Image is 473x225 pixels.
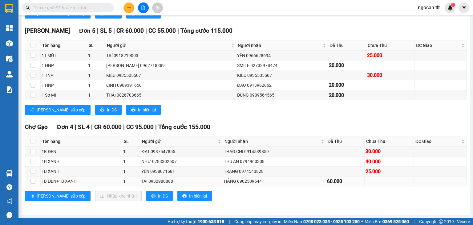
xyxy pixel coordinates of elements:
[42,168,121,175] div: 1B XANH
[116,27,144,34] span: CR 60.000
[122,136,140,147] th: SL
[78,123,90,131] span: SL 4
[367,71,414,79] div: 30.000
[189,193,207,199] span: In biên lai
[123,2,134,13] button: plus
[447,5,453,10] img: icon-new-feature
[123,148,139,155] div: 1
[6,184,12,190] span: question-circle
[229,218,230,225] span: |
[365,218,409,225] span: Miền Bắc
[123,168,139,175] div: 1
[224,148,325,155] div: THẢO CHI 0914539859
[107,106,117,113] span: In DS
[113,27,115,34] span: |
[107,42,230,49] span: Người gửi
[6,56,13,62] img: warehouse-icon
[95,105,122,115] button: printerIn DS
[151,194,156,199] span: printer
[25,123,48,131] span: Chợ Gạo
[148,27,176,34] span: CC 55.000
[284,218,360,225] span: Miền Nam
[361,220,363,223] span: ⚪️
[6,198,12,204] span: notification
[177,27,179,34] span: |
[452,3,454,7] span: 1
[141,178,221,185] div: TÀI 0932980888
[237,92,327,98] div: DŨNG 0909564565
[42,178,121,185] div: 1B ĐEN+1B XANH
[25,27,70,34] span: [PERSON_NAME]
[152,2,163,13] button: aim
[42,148,121,155] div: 1K ĐEN
[237,52,327,59] div: YẾN 0966628694
[141,148,221,155] div: ĐẠT 0937547855
[366,148,413,155] div: 30.000
[25,105,91,115] button: sort-ascending[PERSON_NAME] sắp xếp
[41,40,87,51] th: Tên hàng
[6,25,13,31] img: dashboard-icon
[461,5,467,10] span: caret-down
[106,62,235,69] div: [PERSON_NAME] 0962718389
[142,138,216,145] span: Người gửi
[6,86,13,93] img: solution-icon
[326,136,365,147] th: Đã Thu
[366,168,413,175] div: 25.000
[303,219,360,224] strong: 0708 023 035 - 0935 103 250
[42,158,121,165] div: 1B XANH
[123,158,139,165] div: 1
[100,107,104,112] span: printer
[94,123,122,131] span: CR 60.000
[75,123,76,131] span: |
[6,170,13,177] img: warehouse-icon
[224,158,325,165] div: THU ÂN 0794960308
[237,82,327,89] div: ĐÀO 0913962062
[30,194,34,199] span: sort-ascending
[57,123,73,131] span: Đơn 4
[366,158,413,165] div: 40.000
[155,6,160,10] span: aim
[237,72,327,79] div: KIỀU 0935505507
[97,27,99,34] span: |
[106,52,235,59] div: TRÍ 0918219003
[182,194,187,199] span: printer
[88,92,104,98] div: 1
[25,191,91,201] button: sort-ascending[PERSON_NAME] sắp xếp
[42,72,86,79] div: 1 TNP
[168,218,224,225] span: Hỗ trợ kỹ thuật:
[126,105,161,115] button: printerIn biên lai
[413,4,445,11] span: ngocan.tlt
[146,191,173,201] button: printerIn DS
[382,219,409,224] strong: 0369 525 060
[37,106,86,113] span: [PERSON_NAME] sắp xếp
[30,107,34,112] span: sort-ascending
[238,42,321,49] span: Người nhận
[123,123,125,131] span: |
[6,71,13,77] img: warehouse-icon
[106,92,235,98] div: THÁI 0826703665
[198,219,224,224] strong: 1900 633 818
[87,40,105,51] th: SL
[414,218,414,225] span: |
[138,106,156,113] span: In biên lai
[100,27,112,34] span: SL 5
[42,52,86,59] div: 1T MÚT
[439,219,443,224] span: copyright
[367,52,414,59] div: 25.000
[26,6,30,10] span: search
[234,218,282,225] span: Cung cấp máy in - giấy in:
[79,27,95,34] span: Đơn 5
[366,40,415,51] th: Chưa Thu
[131,107,135,112] span: printer
[177,191,212,201] button: printerIn biên lai
[41,136,122,147] th: Tên hàng
[224,178,325,185] div: HẰNG 0902509544
[365,136,414,147] th: Chưa Thu
[415,138,460,145] span: ĐC Giao
[459,2,469,13] button: caret-down
[141,168,221,175] div: YẾN 0938071681
[6,40,13,47] img: warehouse-icon
[127,6,131,10] span: plus
[106,72,235,79] div: KIỀU 0935505507
[6,212,12,218] span: message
